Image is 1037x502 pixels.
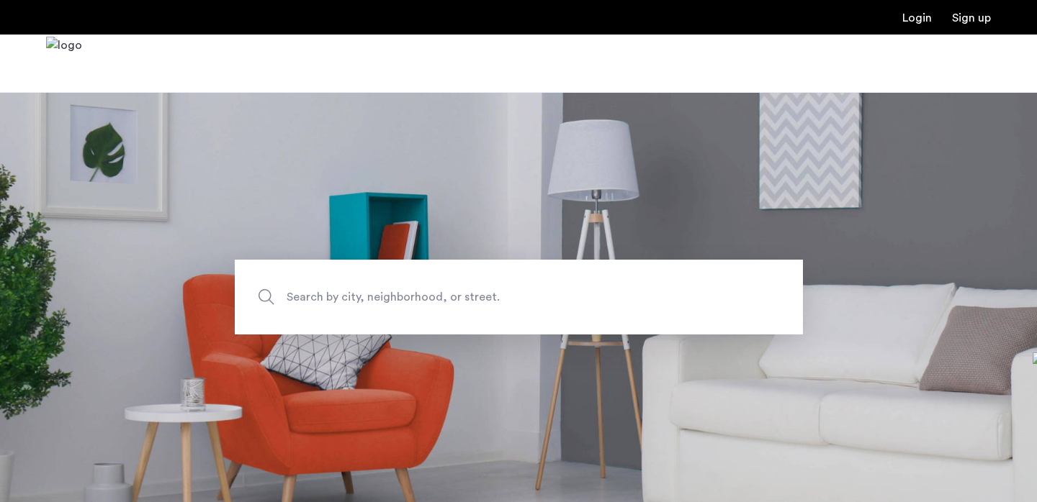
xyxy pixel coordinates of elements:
[235,260,803,334] input: Apartment Search
[46,37,82,91] img: logo
[952,12,991,24] a: Registration
[287,288,684,307] span: Search by city, neighborhood, or street.
[46,37,82,91] a: Cazamio Logo
[902,12,932,24] a: Login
